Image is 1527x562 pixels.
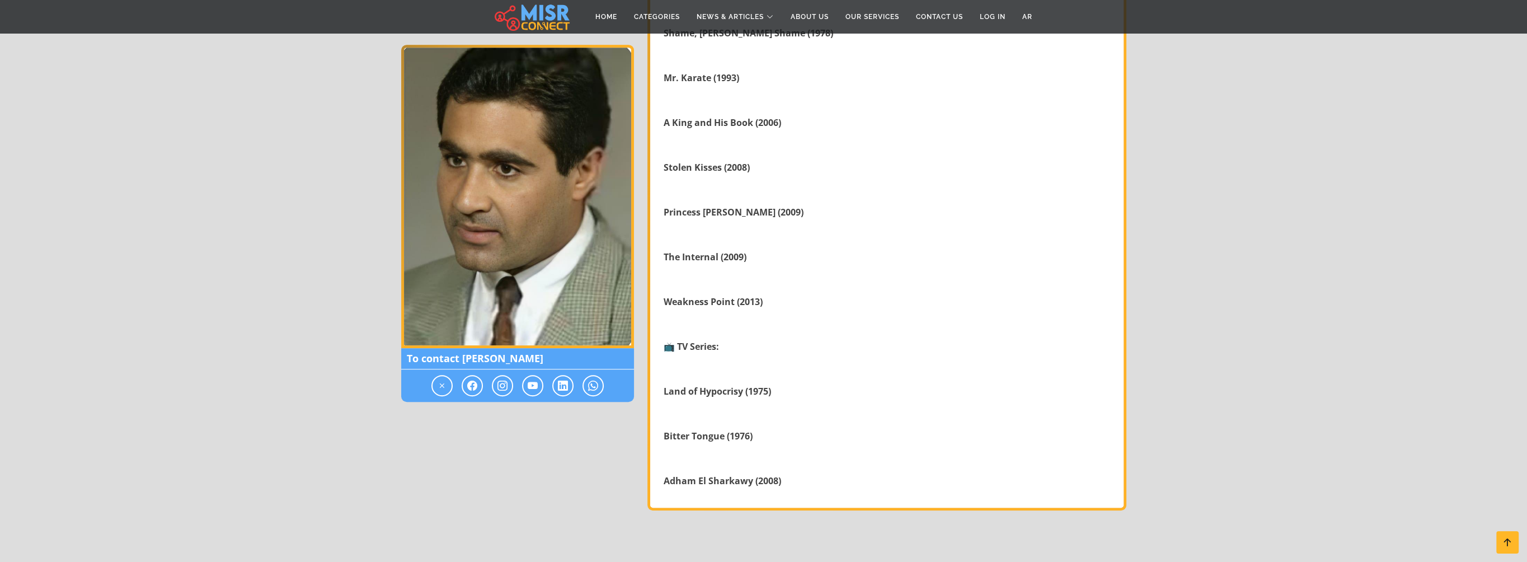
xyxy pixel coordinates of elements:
[664,430,753,442] strong: Bitter Tongue (1976)
[587,6,626,27] a: Home
[1014,6,1041,27] a: AR
[664,116,781,129] strong: A King and His Book (2006)
[837,6,908,27] a: Our Services
[664,296,763,308] strong: Weakness Point (2013)
[401,45,634,348] img: Nader Nour El-Din
[908,6,971,27] a: Contact Us
[626,6,688,27] a: Categories
[664,340,719,353] strong: 📺 TV Series:
[688,6,782,27] a: News & Articles
[495,3,570,31] img: main.misr_connect
[664,475,781,487] strong: Adham El Sharkawy (2008)
[401,348,634,369] span: To contact [PERSON_NAME]
[664,251,746,263] strong: The Internal (2009)
[971,6,1014,27] a: Log in
[697,12,764,22] span: News & Articles
[664,161,750,174] strong: Stolen Kisses (2008)
[782,6,837,27] a: About Us
[664,385,771,397] strong: Land of Hypocrisy (1975)
[664,206,804,218] strong: Princess [PERSON_NAME] (2009)
[664,72,739,84] strong: Mr. Karate (1993)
